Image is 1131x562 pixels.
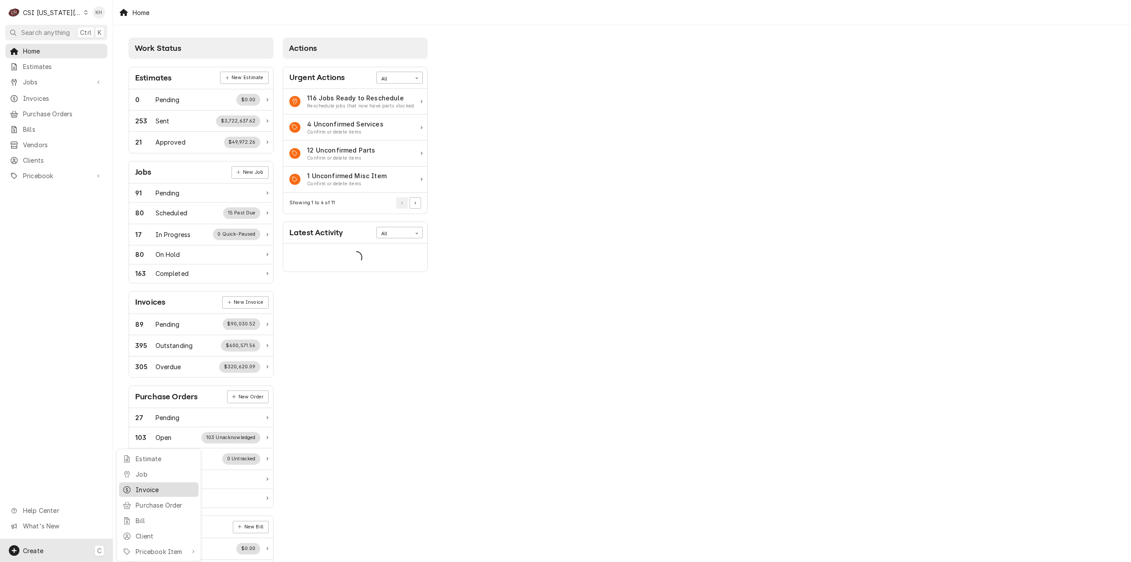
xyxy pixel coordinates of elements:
div: Estimate [136,454,195,463]
div: Pricebook Item [136,547,187,556]
div: Bill [136,516,195,525]
div: Purchase Order [136,501,195,510]
div: Client [136,531,195,541]
div: Invoice [136,485,195,494]
div: Job [136,470,195,479]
